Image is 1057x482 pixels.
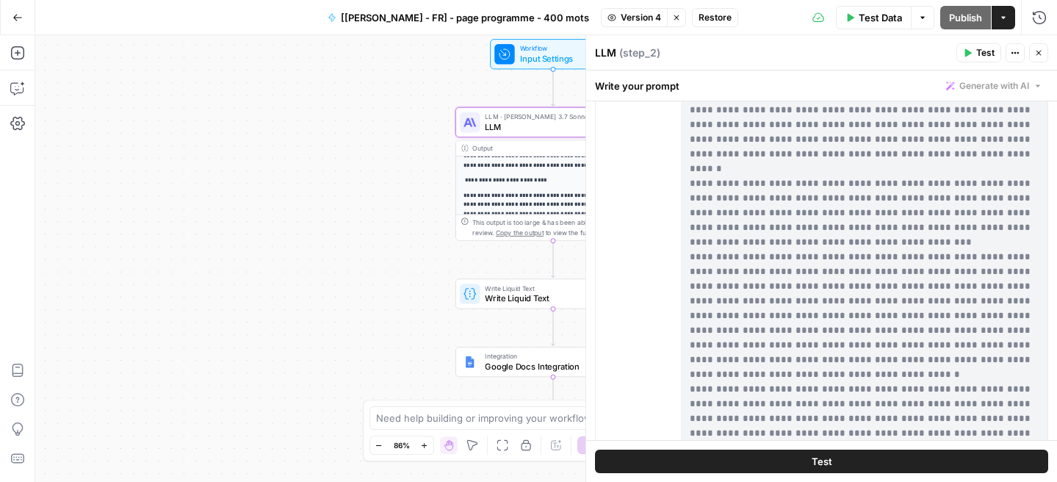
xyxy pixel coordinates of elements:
[586,71,1057,101] div: Write your prompt
[595,46,952,60] div: LLM
[859,10,902,25] span: Test Data
[520,52,582,65] span: Input Settings
[812,454,832,469] span: Test
[940,76,1048,96] button: Generate with AI
[472,217,645,237] div: This output is too large & has been abbreviated for review. to view the full content.
[595,450,1048,473] button: Test
[940,6,991,29] button: Publish
[485,112,616,122] span: LLM · [PERSON_NAME] 3.7 Sonnet
[341,10,589,25] span: [[PERSON_NAME] - FR] - page programme - 400 mots
[551,377,555,414] g: Edge from step_3 to end
[455,278,651,309] div: Write Liquid TextWrite Liquid TextStep 4
[472,143,631,154] div: Output
[485,283,616,293] span: Write Liquid Text
[319,6,598,29] button: [[PERSON_NAME] - FR] - page programme - 400 mots
[699,11,732,24] span: Restore
[485,360,616,373] span: Google Docs Integration
[520,43,582,54] span: Workflow
[485,120,616,133] span: LLM
[551,69,555,106] g: Edge from start to step_2
[551,241,555,278] g: Edge from step_2 to step_4
[455,347,651,377] div: IntegrationGoogle Docs IntegrationStep 3
[485,292,616,304] span: Write Liquid Text
[619,46,660,60] span: ( step_2 )
[496,229,544,236] span: Copy the output
[621,11,661,24] span: Version 4
[394,439,410,451] span: 86%
[485,351,616,361] span: Integration
[836,6,911,29] button: Test Data
[956,43,1001,62] button: Test
[601,8,667,27] button: Version 4
[949,10,982,25] span: Publish
[551,309,555,345] g: Edge from step_4 to step_3
[959,79,1029,93] span: Generate with AI
[463,356,476,368] img: Instagram%20post%20-%201%201.png
[692,8,738,27] button: Restore
[455,39,651,69] div: WorkflowInput SettingsInputs
[976,46,995,60] span: Test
